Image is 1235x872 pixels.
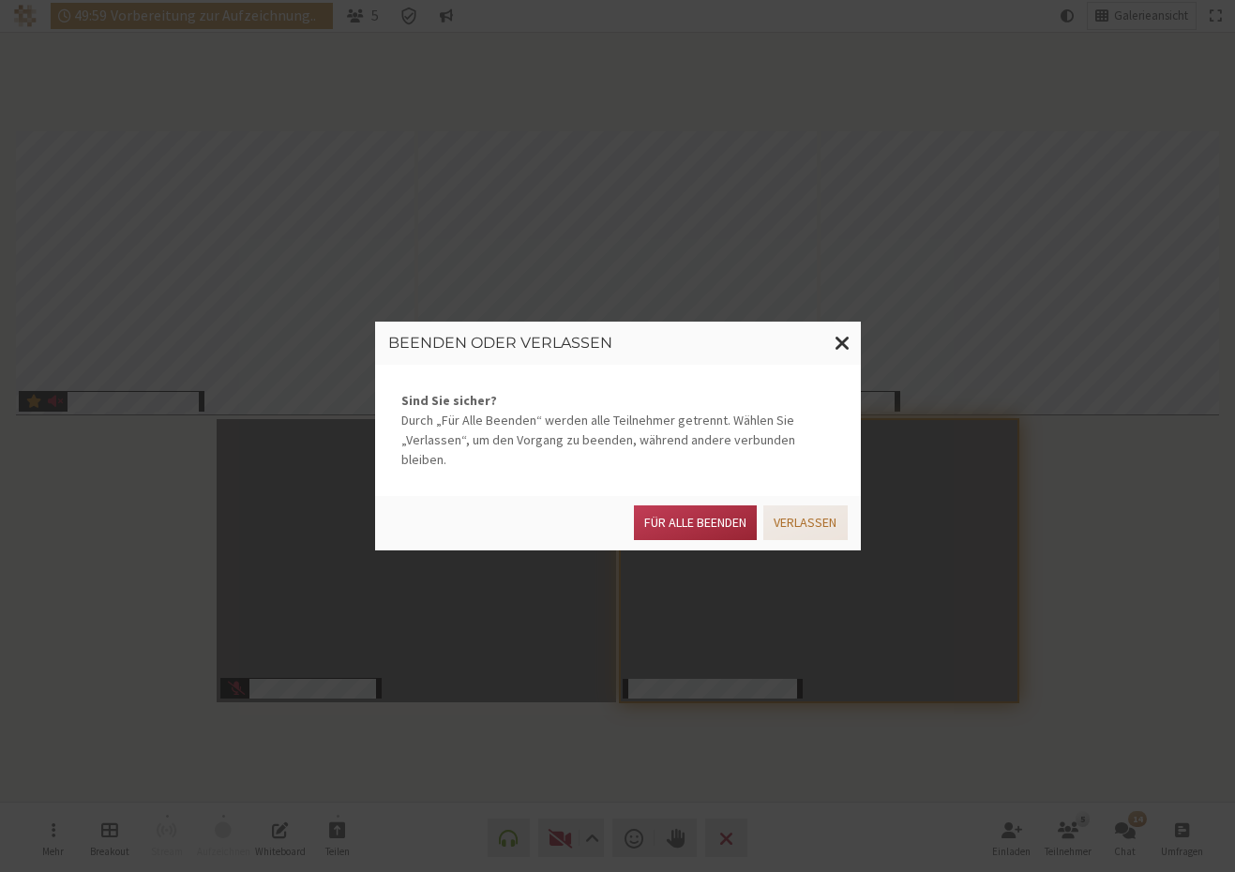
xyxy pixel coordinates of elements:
[763,505,847,540] button: Verlassen
[388,335,848,352] h3: Beenden oder verlassen
[634,505,757,540] button: Für alle Beenden
[375,365,861,496] div: Durch „Für Alle Beenden“ werden alle Teilnehmer getrennt. Wählen Sie „Verlassen“, um den Vorgang ...
[824,322,861,365] button: Fenster schließen
[401,391,835,411] strong: Sind Sie sicher?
